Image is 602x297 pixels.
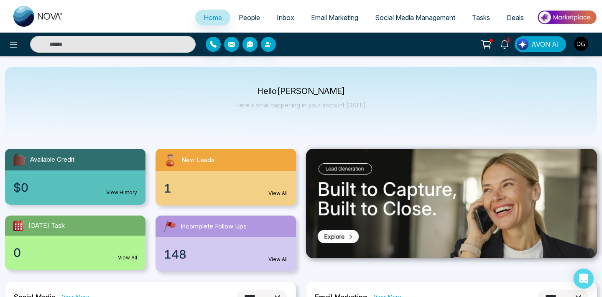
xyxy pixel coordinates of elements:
[505,36,512,44] span: 1
[235,88,367,95] p: Hello [PERSON_NAME]
[375,13,455,22] span: Social Media Management
[164,246,186,263] span: 148
[204,13,222,22] span: Home
[162,219,177,234] img: followUps.svg
[507,13,524,22] span: Deals
[574,269,594,289] div: Open Intercom Messenger
[12,219,25,232] img: todayTask.svg
[536,8,597,27] img: Market-place.gif
[230,10,268,25] a: People
[118,254,137,261] a: View All
[239,13,260,22] span: People
[303,10,367,25] a: Email Marketing
[277,13,294,22] span: Inbox
[574,37,588,51] img: User Avatar
[531,39,559,49] span: AVON AI
[181,155,214,165] span: New Leads
[268,190,288,197] a: View All
[13,6,64,27] img: Nova CRM Logo
[268,10,303,25] a: Inbox
[464,10,498,25] a: Tasks
[150,149,301,206] a: New Leads1View All
[472,13,490,22] span: Tasks
[150,216,301,272] a: Incomplete Follow Ups148View All
[235,102,367,109] p: Here's what happening in your account [DATE].
[13,179,28,196] span: $0
[106,189,137,196] a: View History
[181,222,247,231] span: Incomplete Follow Ups
[306,149,597,258] img: .
[195,10,230,25] a: Home
[164,180,171,197] span: 1
[311,13,358,22] span: Email Marketing
[28,221,65,231] span: [DATE] Task
[517,38,528,50] img: Lead Flow
[162,152,178,168] img: newLeads.svg
[367,10,464,25] a: Social Media Management
[515,36,566,52] button: AVON AI
[12,152,27,167] img: availableCredit.svg
[30,155,74,165] span: Available Credit
[495,36,515,51] a: 1
[268,256,288,263] a: View All
[13,244,21,261] span: 0
[498,10,532,25] a: Deals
